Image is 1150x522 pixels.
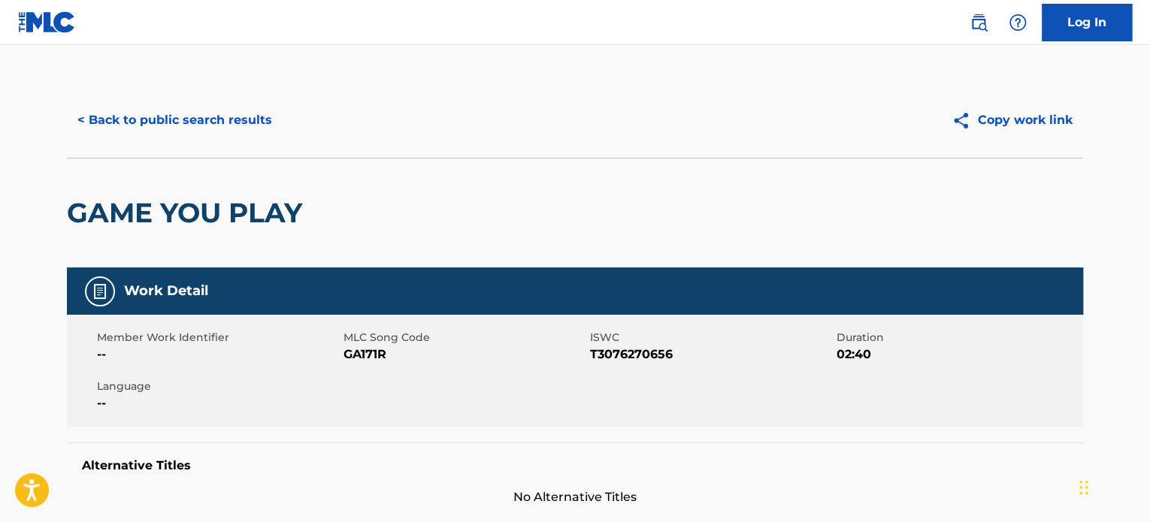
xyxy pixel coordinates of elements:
[1003,8,1033,38] div: Help
[1042,4,1132,41] a: Log In
[97,330,340,345] span: Member Work Identifier
[1009,14,1027,32] img: help
[124,282,208,300] h5: Work Detail
[970,14,988,32] img: search
[67,101,283,139] button: < Back to public search results
[590,345,833,364] span: T3076270656
[97,394,340,412] span: --
[343,345,586,364] span: GA171R
[952,111,978,130] img: Copy work link
[67,196,310,230] h2: GAME YOU PLAY
[837,330,1079,345] span: Duration
[91,282,109,300] img: Work Detail
[964,8,994,38] a: Public Search
[941,101,1083,139] button: Copy work link
[343,330,586,345] span: MLC Song Code
[1075,450,1150,522] iframe: Chat Widget
[590,330,833,345] span: ISWC
[97,345,340,364] span: --
[18,11,76,33] img: MLC Logo
[82,458,1068,473] h5: Alternative Titles
[67,488,1083,506] span: No Alternative Titles
[97,379,340,394] span: Language
[1079,465,1088,510] div: Drag
[837,345,1079,364] span: 02:40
